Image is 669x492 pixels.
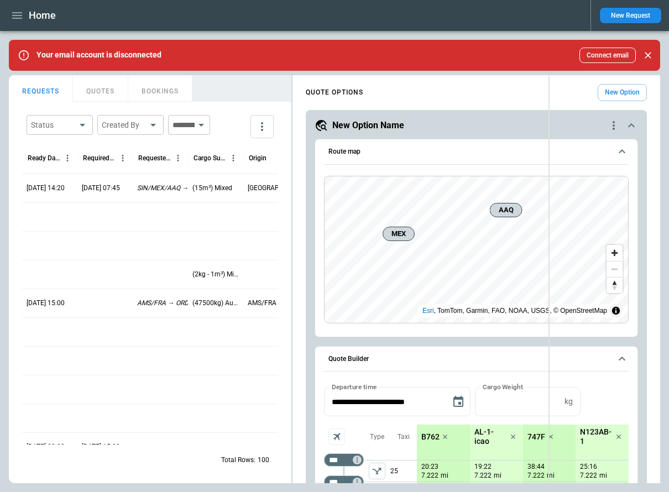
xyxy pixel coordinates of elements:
[324,347,629,372] button: Quote Builder
[324,176,629,323] div: Route map
[447,391,469,413] button: Choose date, selected date is Jun 2, 2025
[607,261,623,277] button: Zoom out
[31,119,75,130] div: Status
[421,432,440,442] p: B762
[192,184,232,193] p: (15m³) Mixed
[128,75,192,102] button: BOOKINGS
[60,151,75,165] button: Ready Date & Time (UTC+03:00) column menu
[194,154,226,162] div: Cargo Summary
[73,75,128,102] button: QUOTES
[248,299,276,308] p: AMS/FRA
[580,463,597,471] p: 25:16
[527,471,545,480] p: 7.222
[27,299,65,308] p: [DATE] 15:00
[324,139,629,165] button: Route map
[221,456,255,465] p: Total Rows:
[474,427,508,446] p: AL-1- icao
[28,154,60,162] div: Ready Date & Time (UTC+03:00)
[82,184,120,193] p: [DATE] 07:45
[324,453,364,467] div: Too short
[599,471,607,480] p: mi
[27,184,65,193] p: [DATE] 14:20
[495,205,518,216] span: AAQ
[390,460,417,481] p: 25
[250,115,274,138] button: more
[9,75,73,102] button: REQUESTS
[332,382,377,391] label: Departure time
[441,471,448,480] p: mi
[83,154,116,162] div: Required Date & Time (UTC+03:00)
[547,471,555,480] p: mi
[600,8,661,23] button: New Request
[138,154,171,162] div: Requested Route
[315,119,638,132] button: New Option Namequote-option-actions
[29,9,56,22] h1: Home
[370,432,384,442] p: Type
[171,151,185,165] button: Requested Route column menu
[607,277,623,293] button: Reset bearing to north
[328,148,360,155] h6: Route map
[192,299,239,308] p: (47500kg) Automotive
[258,456,269,465] p: 100
[369,463,385,479] button: left aligned
[248,184,294,193] p: [GEOGRAPHIC_DATA], [GEOGRAPHIC_DATA]
[422,305,607,316] div: , TomTom, Garmin, FAO, NOAA, USGS, © OpenStreetMap
[580,471,597,480] p: 7.222
[306,90,363,95] h4: QUOTE OPTIONS
[640,48,656,63] button: Close
[598,84,647,101] button: New Option
[579,48,636,63] button: Connect email
[565,397,573,406] p: kg
[527,432,545,442] p: 747F
[325,176,628,323] canvas: Map
[527,463,545,471] p: 38:44
[388,228,410,239] span: MEX
[137,184,218,193] p: SIN/MEX/AAQ → AAY/PEX
[249,154,266,162] div: Origin
[580,427,613,446] p: N123AB-1
[137,299,189,308] p: AMS/FRA → ORD
[421,463,438,471] p: 20:23
[607,119,620,132] div: quote-option-actions
[369,463,385,479] span: Type of sector
[609,304,623,317] summary: Toggle attribution
[474,471,492,480] p: 7.222
[640,43,656,67] div: dismiss
[328,428,345,445] span: Aircraft selection
[607,245,623,261] button: Zoom in
[483,382,523,391] label: Cargo Weight
[474,463,492,471] p: 19:22
[398,432,410,442] p: Taxi
[116,151,130,165] button: Required Date & Time (UTC+03:00) column menu
[102,119,146,130] div: Created By
[324,475,364,489] div: Too short
[332,119,404,132] h5: New Option Name
[328,355,369,363] h6: Quote Builder
[36,50,161,60] p: Your email account is disconnected
[422,307,434,315] a: Esri
[494,471,501,480] p: mi
[192,270,239,279] p: (2kg - 1m³) Mixed
[226,151,241,165] button: Cargo Summary column menu
[421,471,438,480] p: 7.222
